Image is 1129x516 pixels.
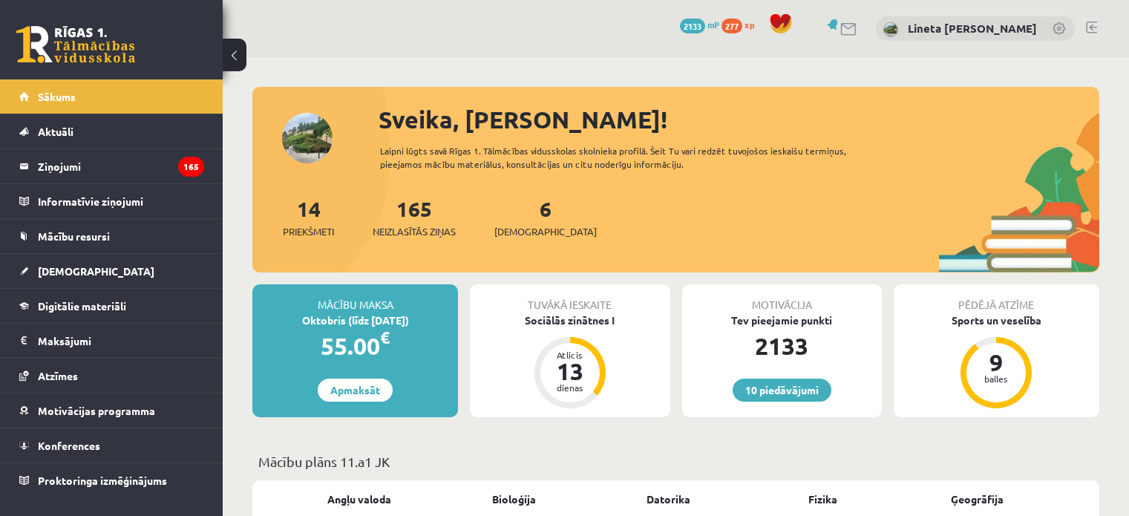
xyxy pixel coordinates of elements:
span: Konferences [38,439,100,452]
a: Apmaksāt [318,379,393,402]
a: Mācību resursi [19,219,204,253]
div: Oktobris (līdz [DATE]) [252,313,458,328]
div: dienas [548,383,592,392]
a: Sports un veselība 9 balles [894,313,1099,411]
a: 2133 mP [680,19,719,30]
div: Mācību maksa [252,284,458,313]
a: Sociālās zinātnes I Atlicis 13 dienas [470,313,670,411]
span: Atzīmes [38,369,78,382]
legend: Informatīvie ziņojumi [38,184,204,218]
a: 14Priekšmeti [283,195,334,239]
span: Priekšmeti [283,224,334,239]
div: Sports un veselība [894,313,1099,328]
div: Sveika, [PERSON_NAME]! [379,102,1099,137]
div: Tev pieejamie punkti [682,313,882,328]
a: Informatīvie ziņojumi [19,184,204,218]
img: Lineta Linda Kokoreviča [883,22,898,37]
a: Aktuāli [19,114,204,148]
i: 165 [178,157,204,177]
span: Motivācijas programma [38,404,155,417]
a: Datorika [647,491,690,507]
a: Digitālie materiāli [19,289,204,323]
span: [DEMOGRAPHIC_DATA] [494,224,597,239]
a: Angļu valoda [327,491,391,507]
a: 277 xp [721,19,762,30]
div: 9 [974,350,1018,374]
a: Lineta [PERSON_NAME] [908,21,1037,36]
legend: Maksājumi [38,324,204,358]
span: € [380,327,390,348]
div: Pēdējā atzīme [894,284,1099,313]
a: Fizika [808,491,837,507]
a: Konferences [19,428,204,463]
span: Neizlasītās ziņas [373,224,456,239]
p: Mācību plāns 11.a1 JK [258,451,1093,471]
legend: Ziņojumi [38,149,204,183]
div: Laipni lūgts savā Rīgas 1. Tālmācības vidusskolas skolnieka profilā. Šeit Tu vari redzēt tuvojošo... [380,144,889,171]
div: 2133 [682,328,882,364]
a: Ziņojumi165 [19,149,204,183]
div: Tuvākā ieskaite [470,284,670,313]
div: 13 [548,359,592,383]
a: 6[DEMOGRAPHIC_DATA] [494,195,597,239]
span: Aktuāli [38,125,73,138]
span: mP [707,19,719,30]
span: [DEMOGRAPHIC_DATA] [38,264,154,278]
div: Atlicis [548,350,592,359]
a: 165Neizlasītās ziņas [373,195,456,239]
a: Maksājumi [19,324,204,358]
div: Motivācija [682,284,882,313]
a: 10 piedāvājumi [733,379,831,402]
span: 277 [721,19,742,33]
a: [DEMOGRAPHIC_DATA] [19,254,204,288]
a: Ģeogrāfija [951,491,1004,507]
a: Atzīmes [19,359,204,393]
span: Sākums [38,90,76,103]
span: 2133 [680,19,705,33]
a: Sākums [19,79,204,114]
span: Proktoringa izmēģinājums [38,474,167,487]
a: Rīgas 1. Tālmācības vidusskola [16,26,135,63]
span: xp [745,19,754,30]
span: Digitālie materiāli [38,299,126,313]
div: balles [974,374,1018,383]
a: Proktoringa izmēģinājums [19,463,204,497]
div: 55.00 [252,328,458,364]
a: Bioloģija [492,491,536,507]
span: Mācību resursi [38,229,110,243]
div: Sociālās zinātnes I [470,313,670,328]
a: Motivācijas programma [19,393,204,428]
